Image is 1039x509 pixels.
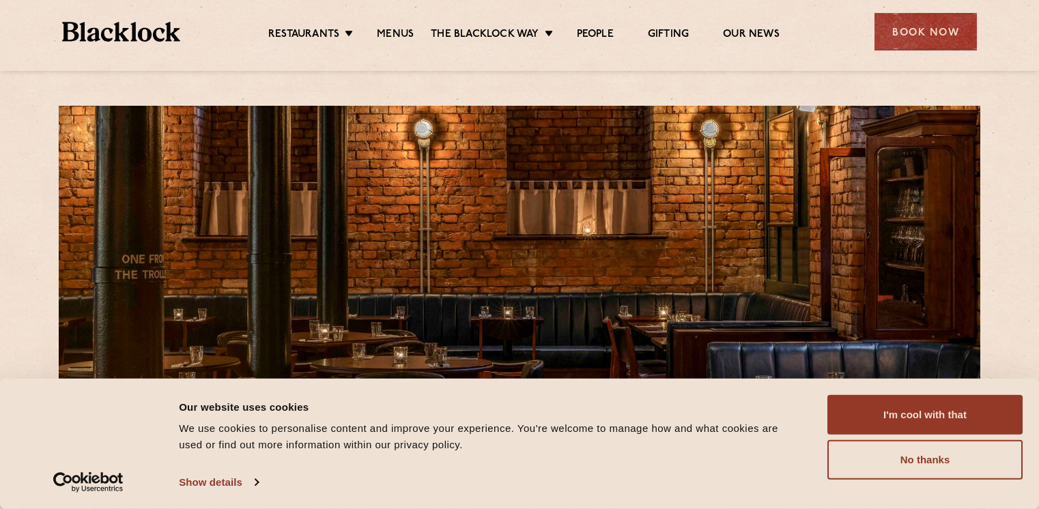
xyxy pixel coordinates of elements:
[723,28,780,43] a: Our News
[577,28,614,43] a: People
[62,22,180,42] img: BL_Textured_Logo-footer-cropped.svg
[29,472,148,493] a: Usercentrics Cookiebot - opens in a new window
[268,28,339,43] a: Restaurants
[874,13,977,50] div: Book Now
[179,472,258,493] a: Show details
[431,28,539,43] a: The Blacklock Way
[377,28,414,43] a: Menus
[648,28,689,43] a: Gifting
[179,398,797,415] div: Our website uses cookies
[827,440,1023,480] button: No thanks
[827,395,1023,435] button: I'm cool with that
[179,420,797,453] div: We use cookies to personalise content and improve your experience. You're welcome to manage how a...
